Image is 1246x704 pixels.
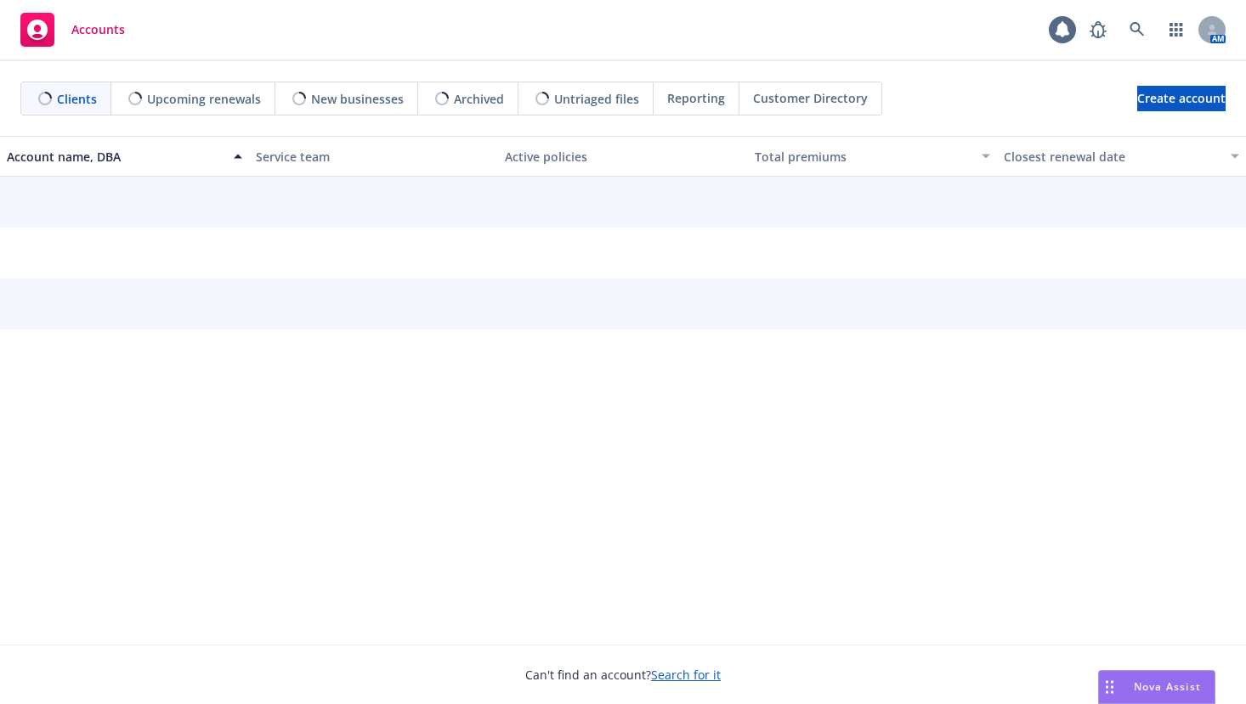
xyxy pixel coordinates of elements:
[1081,13,1115,47] a: Report a Bug
[997,136,1246,177] button: Closest renewal date
[249,136,498,177] button: Service team
[1137,82,1226,115] span: Create account
[1159,13,1193,47] a: Switch app
[525,666,721,684] span: Can't find an account?
[753,89,868,107] span: Customer Directory
[1004,148,1221,166] div: Closest renewal date
[1134,679,1201,694] span: Nova Assist
[1099,671,1120,703] div: Drag to move
[1120,13,1154,47] a: Search
[498,136,747,177] button: Active policies
[7,148,224,166] div: Account name, DBA
[667,89,725,107] span: Reporting
[1137,86,1226,111] a: Create account
[755,148,971,166] div: Total premiums
[14,6,132,54] a: Accounts
[311,90,404,108] span: New businesses
[147,90,261,108] span: Upcoming renewals
[651,667,721,683] a: Search for it
[256,148,491,166] div: Service team
[454,90,504,108] span: Archived
[748,136,997,177] button: Total premiums
[554,90,639,108] span: Untriaged files
[1098,670,1215,704] button: Nova Assist
[505,148,740,166] div: Active policies
[57,90,97,108] span: Clients
[71,23,125,37] span: Accounts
